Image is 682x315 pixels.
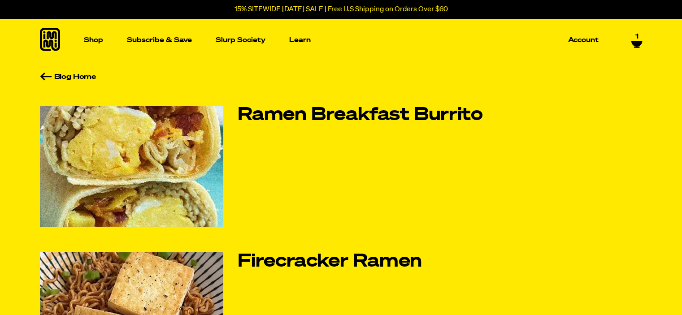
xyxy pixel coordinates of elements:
[212,33,269,47] a: Slurp Society
[127,37,192,43] p: Subscribe & Save
[235,5,448,13] p: 15% SITEWIDE [DATE] SALE | Free U.S Shipping on Orders Over $60
[568,37,599,43] p: Account
[289,37,311,43] p: Learn
[286,19,314,61] a: Learn
[216,37,265,43] p: Slurp Society
[40,73,643,81] a: Blog Home
[238,252,485,271] a: Firecracker Ramen
[565,33,602,47] a: Account
[80,19,107,61] a: Shop
[631,33,643,48] a: 1
[635,33,639,41] span: 1
[84,37,103,43] p: Shop
[123,33,195,47] a: Subscribe & Save
[80,19,602,61] nav: Main navigation
[238,106,485,125] a: Ramen Breakfast Burrito
[40,106,223,227] img: Ramen Breakfast Burrito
